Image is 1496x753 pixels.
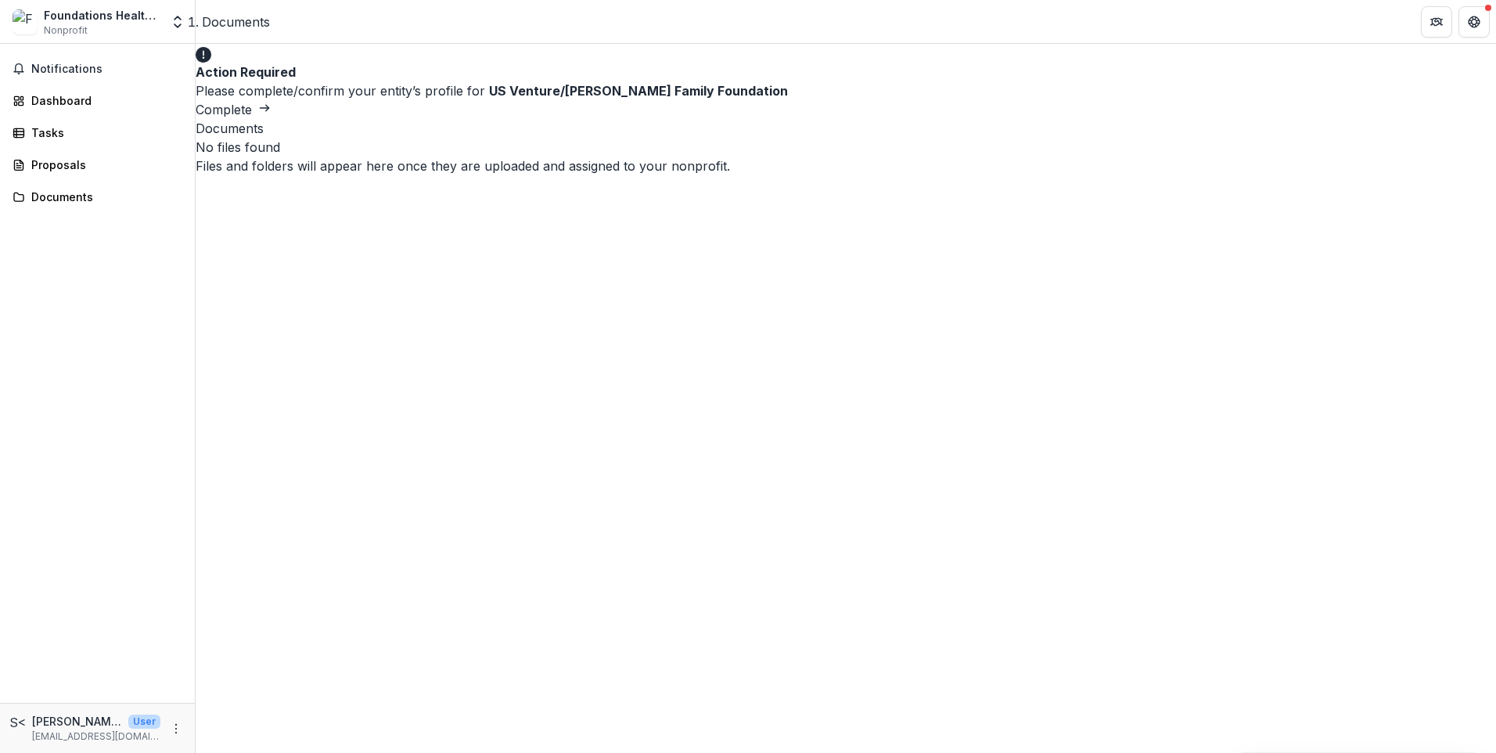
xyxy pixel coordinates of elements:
[31,189,176,205] div: Documents
[13,9,38,34] img: Foundations Health and Wholeness
[489,83,788,99] strong: US Venture/[PERSON_NAME] Family Foundation
[196,100,271,119] button: Complete
[6,152,189,178] a: Proposals
[202,13,270,31] nav: breadcrumb
[6,120,189,146] a: Tasks
[44,23,88,38] span: Nonprofit
[6,88,189,113] a: Dashboard
[196,119,1496,138] h3: Documents
[167,6,189,38] button: Open entity switcher
[32,730,160,744] p: [EMAIL_ADDRESS][DOMAIN_NAME]
[31,63,182,76] span: Notifications
[128,715,160,729] p: User
[6,56,189,81] button: Notifications
[196,63,1490,81] div: Action Required
[32,713,122,730] p: [PERSON_NAME] <[EMAIL_ADDRESS][DOMAIN_NAME]>
[196,157,1496,175] p: Files and folders will appear here once they are uploaded and assigned to your nonprofit.
[196,81,1496,100] div: Please complete/confirm your entity’s profile for
[1421,6,1452,38] button: Partners
[202,13,270,31] div: Documents
[6,184,189,210] a: Documents
[31,157,176,173] div: Proposals
[44,7,160,23] div: Foundations Health and Wholeness
[9,716,26,729] div: Sarah Graper <sgraper@wearefoundations.org>
[196,138,1496,157] p: No files found
[1458,6,1490,38] button: Get Help
[31,92,176,109] div: Dashboard
[167,719,185,738] button: More
[31,124,176,141] div: Tasks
